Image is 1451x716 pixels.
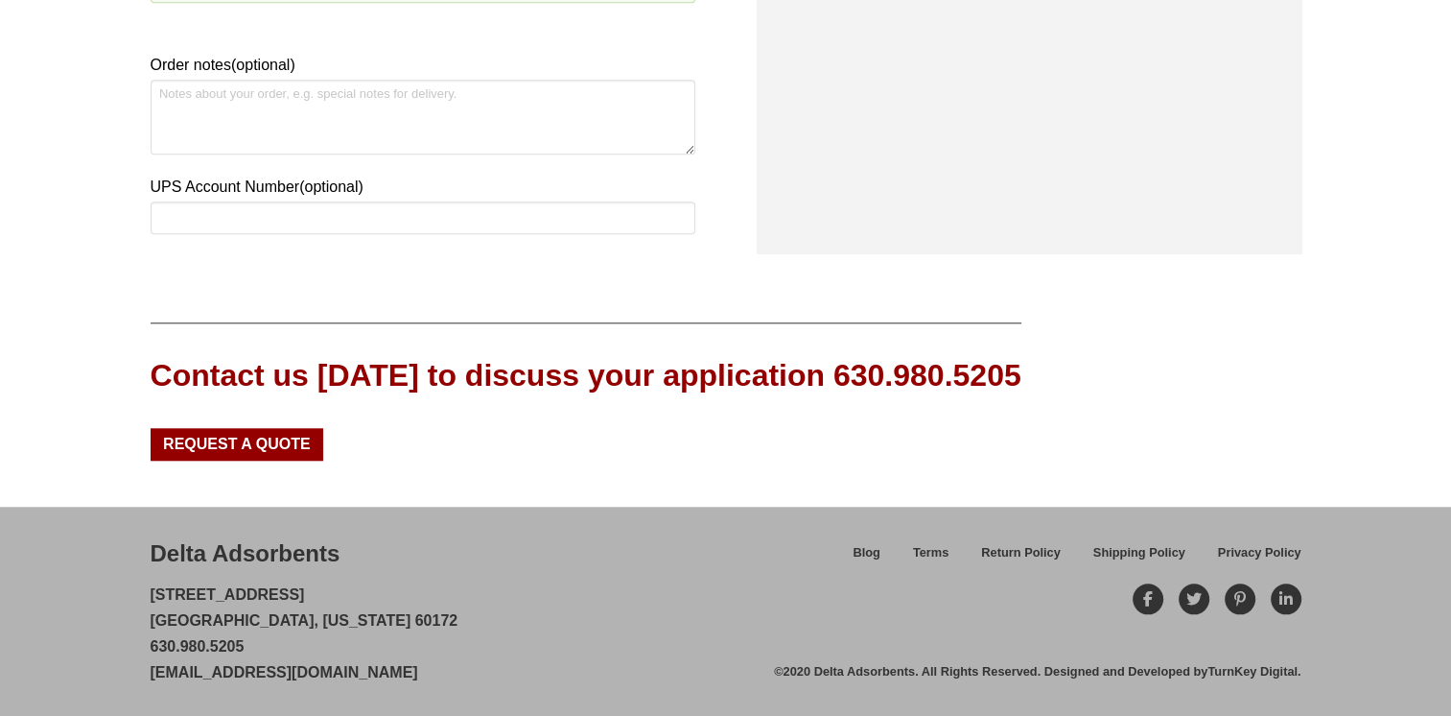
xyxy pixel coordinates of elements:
[151,354,1021,397] div: Contact us [DATE] to discuss your application 630.980.5205
[965,542,1077,576] a: Return Policy
[1093,547,1185,560] span: Shipping Policy
[1077,542,1202,576] a: Shipping Policy
[774,663,1300,680] div: ©2020 Delta Adsorbents. All Rights Reserved. Designed and Developed by .
[151,52,695,78] label: Order notes
[163,437,311,452] span: Request a Quote
[151,174,695,200] label: UPS Account Number
[151,428,324,461] a: Request a Quote
[151,537,340,570] div: Delta Adsorbents
[913,547,948,560] span: Terms
[1202,542,1301,576] a: Privacy Policy
[853,547,879,560] span: Blog
[151,582,458,686] p: [STREET_ADDRESS] [GEOGRAPHIC_DATA], [US_STATE] 60172 630.980.5205
[231,57,295,73] span: (optional)
[299,179,363,195] span: (optional)
[151,664,418,680] a: [EMAIL_ADDRESS][DOMAIN_NAME]
[981,547,1061,560] span: Return Policy
[1207,664,1298,679] a: TurnKey Digital
[1218,547,1301,560] span: Privacy Policy
[897,542,965,576] a: Terms
[836,542,896,576] a: Blog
